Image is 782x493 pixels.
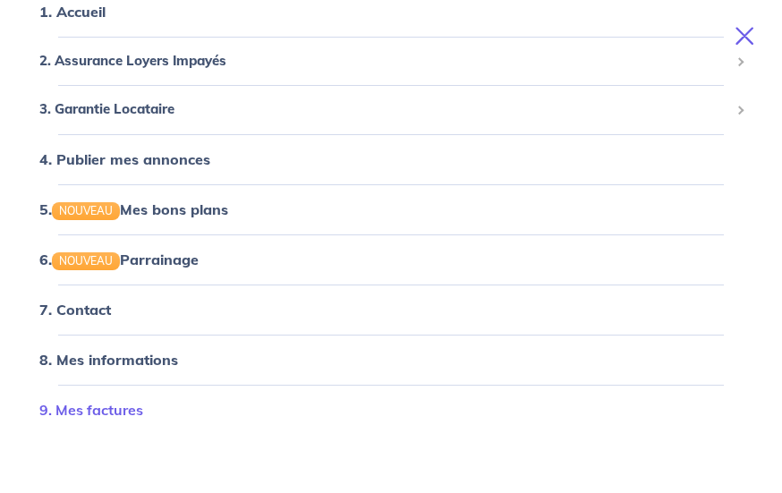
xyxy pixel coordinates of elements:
a: 8. Mes informations [39,351,178,369]
div: 6.NOUVEAUParrainage [21,242,761,277]
div: 8. Mes informations [21,342,761,378]
span: 3. Garantie Locataire [39,99,729,120]
div: 3. Garantie Locataire [21,92,761,127]
a: 7. Contact [39,301,111,319]
a: 1. Accueil [39,3,106,21]
a: 4. Publier mes annonces [39,150,210,168]
a: 6.NOUVEAUParrainage [39,251,199,268]
div: 9. Mes factures [21,392,761,428]
div: 4. Publier mes annonces [21,141,761,177]
div: 2. Assurance Loyers Impayés [21,44,761,79]
button: Toggle navigation [714,13,782,59]
a: 5.NOUVEAUMes bons plans [39,200,228,218]
div: 5.NOUVEAUMes bons plans [21,191,761,227]
span: 2. Assurance Loyers Impayés [39,51,729,72]
div: 7. Contact [21,292,761,327]
a: 9. Mes factures [39,401,143,419]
